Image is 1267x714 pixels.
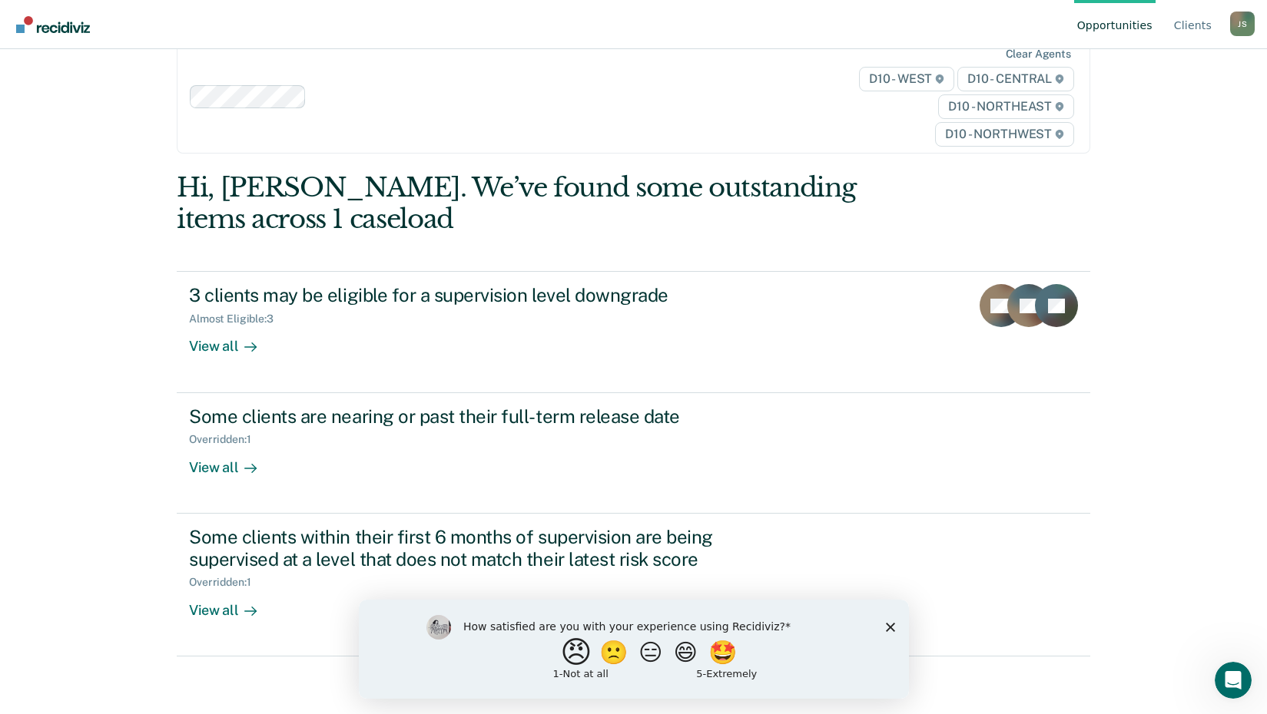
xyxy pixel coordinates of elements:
span: D10 - NORTHEAST [938,94,1073,119]
div: View all [189,589,275,619]
div: Hi, [PERSON_NAME]. We’ve found some outstanding items across 1 caseload [177,172,907,235]
div: Overridden : 1 [189,433,263,446]
span: D10 - CENTRAL [957,67,1074,91]
img: Recidiviz [16,16,90,33]
span: D10 - NORTHWEST [935,122,1073,147]
div: Clear agents [1006,48,1071,61]
div: View all [189,446,275,476]
iframe: Intercom live chat [1215,662,1252,699]
a: Some clients are nearing or past their full-term release dateOverridden:1View all [177,393,1090,514]
div: Some clients within their first 6 months of supervision are being supervised at a level that does... [189,526,728,570]
div: 3 clients may be eligible for a supervision level downgrade [189,284,728,306]
div: Almost Eligible : 3 [189,312,286,326]
div: Some clients are nearing or past their full-term release date [189,405,728,428]
div: J S [1230,12,1255,36]
div: View all [189,326,275,355]
a: Some clients within their first 6 months of supervision are being supervised at a level that does... [177,514,1090,656]
a: 3 clients may be eligible for a supervision level downgradeAlmost Eligible:3View all [177,271,1090,392]
iframe: Survey by Kim from Recidiviz [359,600,909,699]
div: Overridden : 1 [189,576,263,589]
span: D10 - WEST [859,67,954,91]
button: Profile dropdown button [1230,12,1255,36]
